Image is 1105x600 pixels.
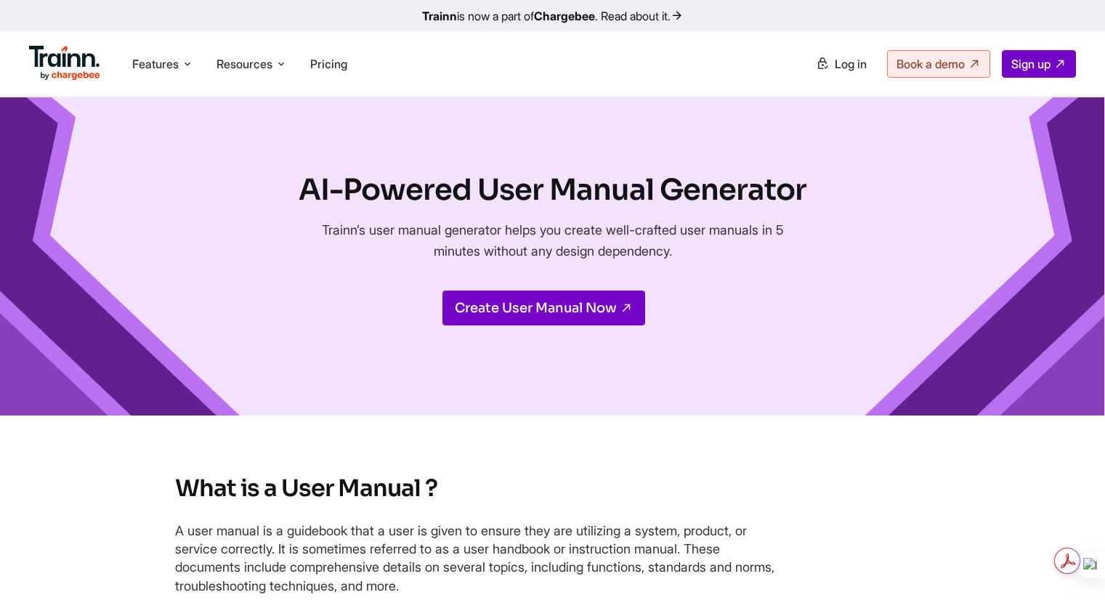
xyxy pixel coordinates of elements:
span: Sign up [1011,57,1051,71]
span: Resources [216,56,272,72]
h1: AI-Powered User Manual Generator [299,170,806,211]
span: Features [132,56,179,72]
a: Pricing [310,57,347,71]
b: Chargebee [534,9,595,23]
p: A user manual is a guidebook that a user is given to ensure they are utilizing a system, product,... [175,522,785,595]
a: Log in [807,51,875,77]
iframe: Chat Widget [1032,530,1105,600]
span: Log in [835,57,867,71]
span: Book a demo [896,57,965,71]
a: Sign up [1002,50,1076,78]
b: Trainn [422,9,457,23]
p: Trainn’s user manual generator helps you create well-crafted user manuals in 5 minutes without an... [309,219,796,262]
a: Create User Manual Now [442,291,645,325]
h2: What is a User Manual ? [175,474,931,504]
img: Trainn Logo [29,46,100,81]
a: Book a demo [887,50,990,78]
